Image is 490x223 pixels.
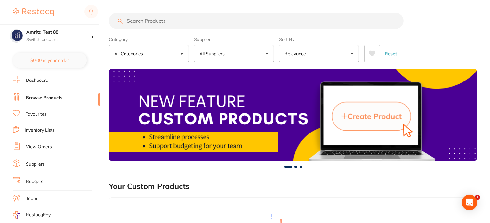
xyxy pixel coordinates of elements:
button: Reset [383,45,399,62]
label: Sort By [279,37,359,42]
div: Open Intercom Messenger [462,195,477,210]
a: View Orders [26,144,52,150]
img: RestocqPay [13,211,20,219]
button: All Suppliers [194,45,274,62]
p: Relevance [285,50,309,57]
img: Amrita Test 88 [10,30,23,42]
span: RestocqPay [26,212,51,218]
button: All Categories [109,45,189,62]
h2: Your Custom Products [109,182,189,191]
a: Restocq Logo [13,5,54,20]
h4: Amrita Test 88 [26,29,91,36]
a: Dashboard [26,77,48,84]
a: Favourites [25,111,47,117]
p: All Suppliers [199,50,227,57]
button: $0.00 in your order [13,53,87,68]
label: Category [109,37,189,42]
a: RestocqPay [13,211,51,219]
label: Supplier [194,37,274,42]
img: Restocq Logo [13,8,54,16]
span: 1 [475,195,480,200]
button: Relevance [279,45,359,62]
p: Switch account [26,37,91,43]
a: Inventory Lists [25,127,55,133]
a: Suppliers [26,161,45,167]
a: Budgets [26,178,43,185]
a: Team [26,195,37,202]
input: Search Products [109,13,404,29]
p: All Categories [114,50,146,57]
a: Browse Products [26,95,62,101]
img: Browse Products [109,69,477,161]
